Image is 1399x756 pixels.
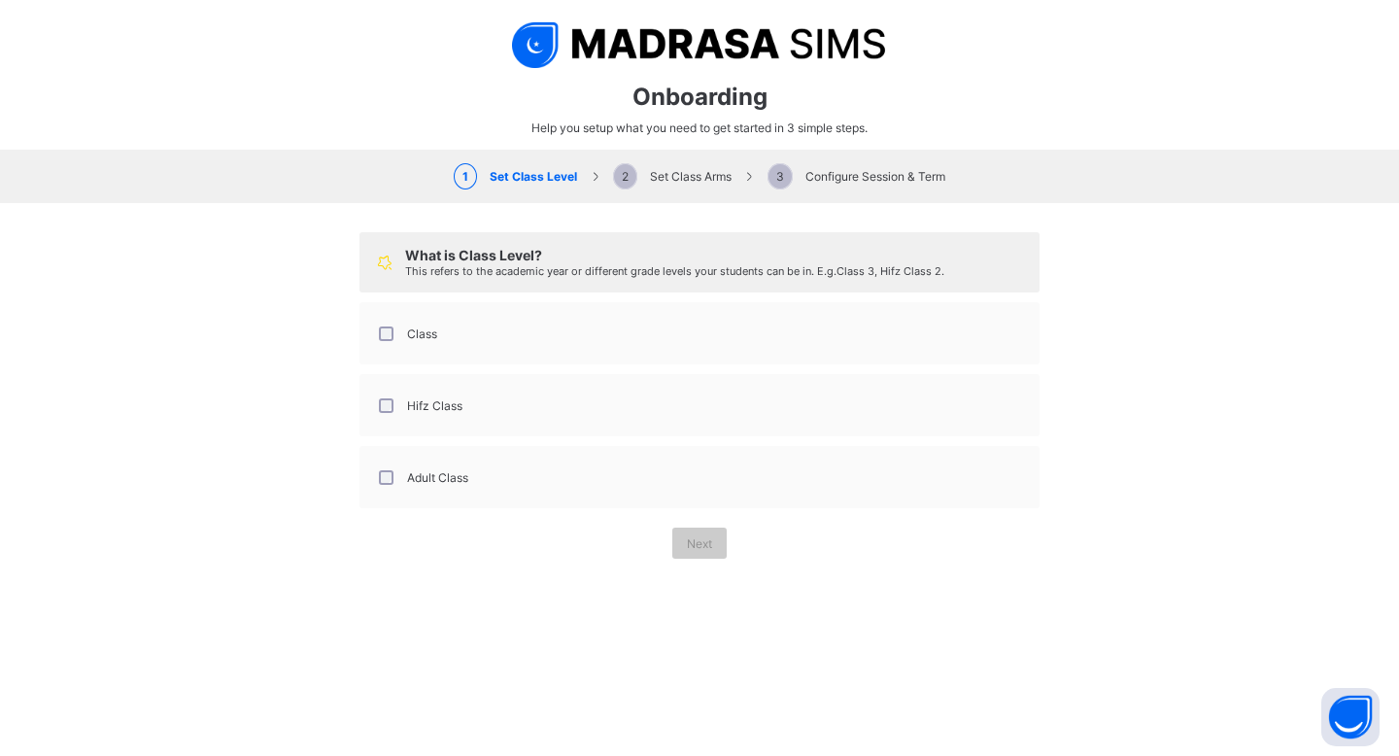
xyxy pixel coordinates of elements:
span: Set Class Arms [613,169,732,184]
label: Adult Class [407,470,468,485]
span: 3 [768,163,793,189]
label: Hifz Class [407,398,462,413]
span: Configure Session & Term [768,169,945,184]
button: Open asap [1321,688,1380,746]
span: Set Class Level [454,169,577,184]
span: Help you setup what you need to get started in 3 simple steps. [531,120,868,135]
span: 2 [613,163,637,189]
span: What is Class Level? [405,247,542,263]
span: Onboarding [632,83,768,111]
img: logo [512,19,887,68]
span: 1 [454,163,477,189]
span: This refers to the academic year or different grade levels your students can be in. E.g. Class 3,... [405,264,944,278]
span: Next [687,536,712,551]
label: Class [407,326,437,341]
